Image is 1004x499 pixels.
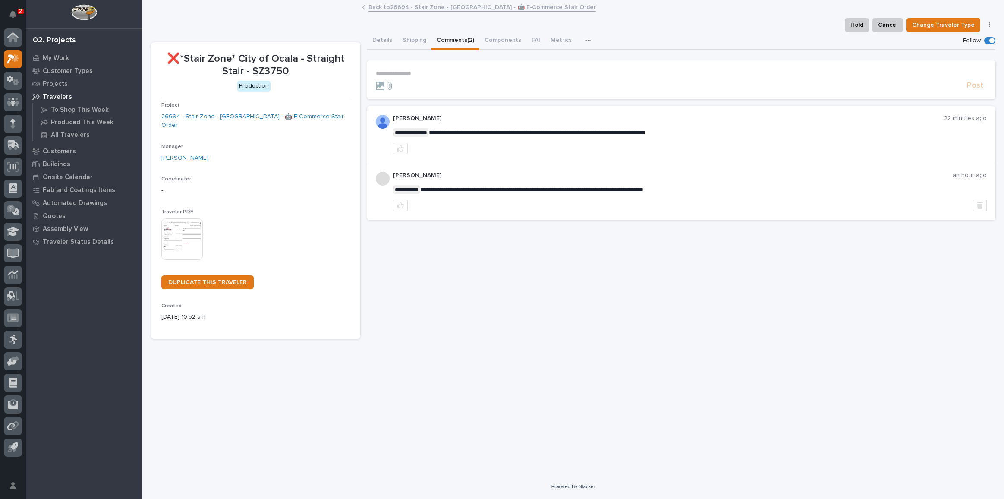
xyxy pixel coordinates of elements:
[878,20,897,30] span: Cancel
[26,64,142,77] a: Customer Types
[26,171,142,183] a: Onsite Calendar
[393,115,944,122] p: [PERSON_NAME]
[161,112,350,130] a: 26694 - Stair Zone - [GEOGRAPHIC_DATA] - 🤖 E-Commerce Stair Order
[33,129,142,141] a: All Travelers
[393,143,408,154] button: like this post
[431,32,479,50] button: Comments (2)
[161,154,208,163] a: [PERSON_NAME]
[51,131,90,139] p: All Travelers
[11,10,22,24] div: Notifications2
[963,37,981,44] p: Follow
[967,81,983,91] span: Post
[26,209,142,222] a: Quotes
[376,115,390,129] img: AOh14GjpcA6ydKGAvwfezp8OhN30Q3_1BHk5lQOeczEvCIoEuGETHm2tT-JUDAHyqffuBe4ae2BInEDZwLlH3tcCd_oYlV_i4...
[33,36,76,45] div: 02. Projects
[963,81,987,91] button: Post
[161,313,350,322] p: [DATE] 10:52 am
[51,119,113,126] p: Produced This Week
[397,32,431,50] button: Shipping
[26,235,142,248] a: Traveler Status Details
[912,20,975,30] span: Change Traveler Type
[479,32,526,50] button: Components
[43,93,72,101] p: Travelers
[26,183,142,196] a: Fab and Coatings Items
[168,279,247,285] span: DUPLICATE THIS TRAVELER
[161,103,179,108] span: Project
[161,209,193,215] span: Traveler PDF
[43,174,93,181] p: Onsite Calendar
[33,116,142,128] a: Produced This Week
[26,222,142,235] a: Assembly View
[161,144,183,149] span: Manager
[19,8,22,14] p: 2
[551,484,595,489] a: Powered By Stacker
[393,172,953,179] p: [PERSON_NAME]
[393,200,408,211] button: like this post
[545,32,577,50] button: Metrics
[973,200,987,211] button: Delete post
[43,148,76,155] p: Customers
[906,18,980,32] button: Change Traveler Type
[26,196,142,209] a: Automated Drawings
[43,238,114,246] p: Traveler Status Details
[43,161,70,168] p: Buildings
[237,81,271,92] div: Production
[161,53,350,78] p: ❌*Stair Zone* City of Ocala - Straight Stair - SZ3750
[850,20,863,30] span: Hold
[944,115,987,122] p: 22 minutes ago
[368,2,596,12] a: Back to26694 - Stair Zone - [GEOGRAPHIC_DATA] - 🤖 E-Commerce Stair Order
[367,32,397,50] button: Details
[161,177,191,182] span: Coordinator
[872,18,903,32] button: Cancel
[43,199,107,207] p: Automated Drawings
[161,186,350,195] p: -
[26,90,142,103] a: Travelers
[33,104,142,116] a: To Shop This Week
[161,275,254,289] a: DUPLICATE THIS TRAVELER
[526,32,545,50] button: FAI
[845,18,869,32] button: Hold
[43,80,68,88] p: Projects
[26,145,142,158] a: Customers
[43,54,69,62] p: My Work
[43,225,88,233] p: Assembly View
[71,4,97,20] img: Workspace Logo
[26,51,142,64] a: My Work
[26,158,142,171] a: Buildings
[43,186,115,194] p: Fab and Coatings Items
[4,5,22,23] button: Notifications
[43,67,93,75] p: Customer Types
[161,303,182,309] span: Created
[43,212,66,220] p: Quotes
[51,106,109,114] p: To Shop This Week
[26,77,142,90] a: Projects
[953,172,987,179] p: an hour ago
